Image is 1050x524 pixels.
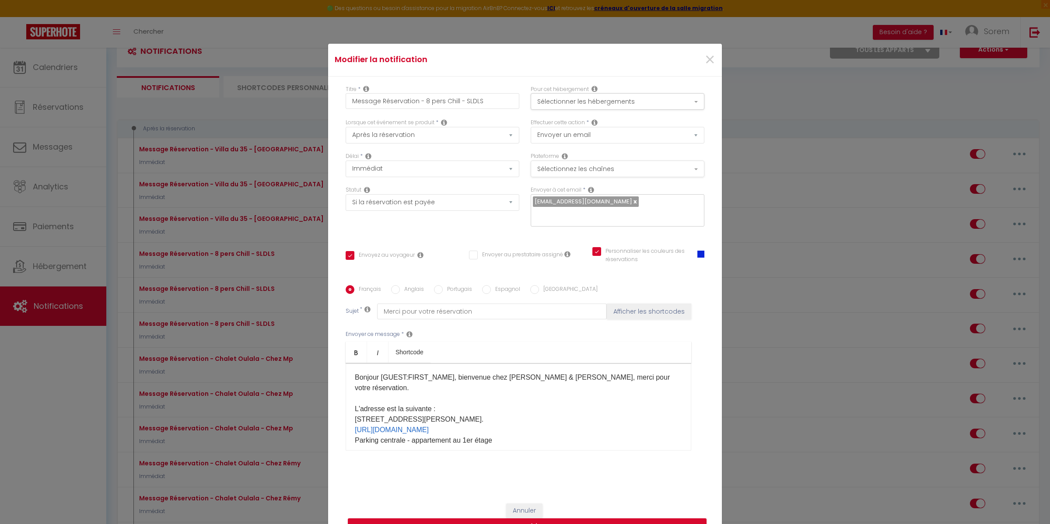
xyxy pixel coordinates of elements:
i: Action Type [591,119,598,126]
label: Envoyer ce message [346,330,400,339]
button: Sélectionner les hébergements [531,93,704,110]
label: Effectuer cette action [531,119,585,127]
i: Envoyer au prestataire si il est assigné [564,251,570,258]
i: Title [363,85,369,92]
label: Français [354,285,381,295]
i: Message [406,331,413,338]
i: Recipient [588,186,594,193]
a: [URL][DOMAIN_NAME] [355,426,429,433]
button: Afficher les shortcodes [607,304,691,319]
a: Italic [367,342,388,363]
label: Anglais [400,285,424,295]
span: L'adresse est la suivante : [355,405,436,412]
button: Annuler [506,503,542,518]
button: Ouvrir le widget de chat LiveChat [7,3,33,30]
i: Action Time [365,153,371,160]
i: Booking status [364,186,370,193]
i: Action Channel [562,153,568,160]
span: [STREET_ADDRESS][PERSON_NAME]. [355,416,483,423]
i: Envoyer au voyageur [417,252,423,259]
label: [GEOGRAPHIC_DATA] [539,285,598,295]
label: Lorsque cet événement se produit [346,119,434,127]
label: Portugais [443,285,472,295]
div: ​ [346,363,691,451]
button: Sélectionnez les chaînes [531,161,704,177]
a: Shortcode [388,342,430,363]
label: Délai [346,152,359,161]
label: Envoyer à cet email [531,186,581,194]
label: Espagnol [491,285,520,295]
span: Parking centrale - appartement au 1er étage [355,437,492,444]
a: Bold [346,342,367,363]
i: Subject [364,306,371,313]
button: Close [704,51,715,70]
label: Statut [346,186,361,194]
label: Titre [346,85,357,94]
i: Event Occur [441,119,447,126]
span: × [704,47,715,73]
label: Plateforme [531,152,559,161]
span: [EMAIL_ADDRESS][DOMAIN_NAME] [535,197,632,206]
label: Pour cet hébergement [531,85,589,94]
h4: Modifier la notification [335,53,584,66]
label: Sujet [346,307,359,316]
i: This Rental [591,85,598,92]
